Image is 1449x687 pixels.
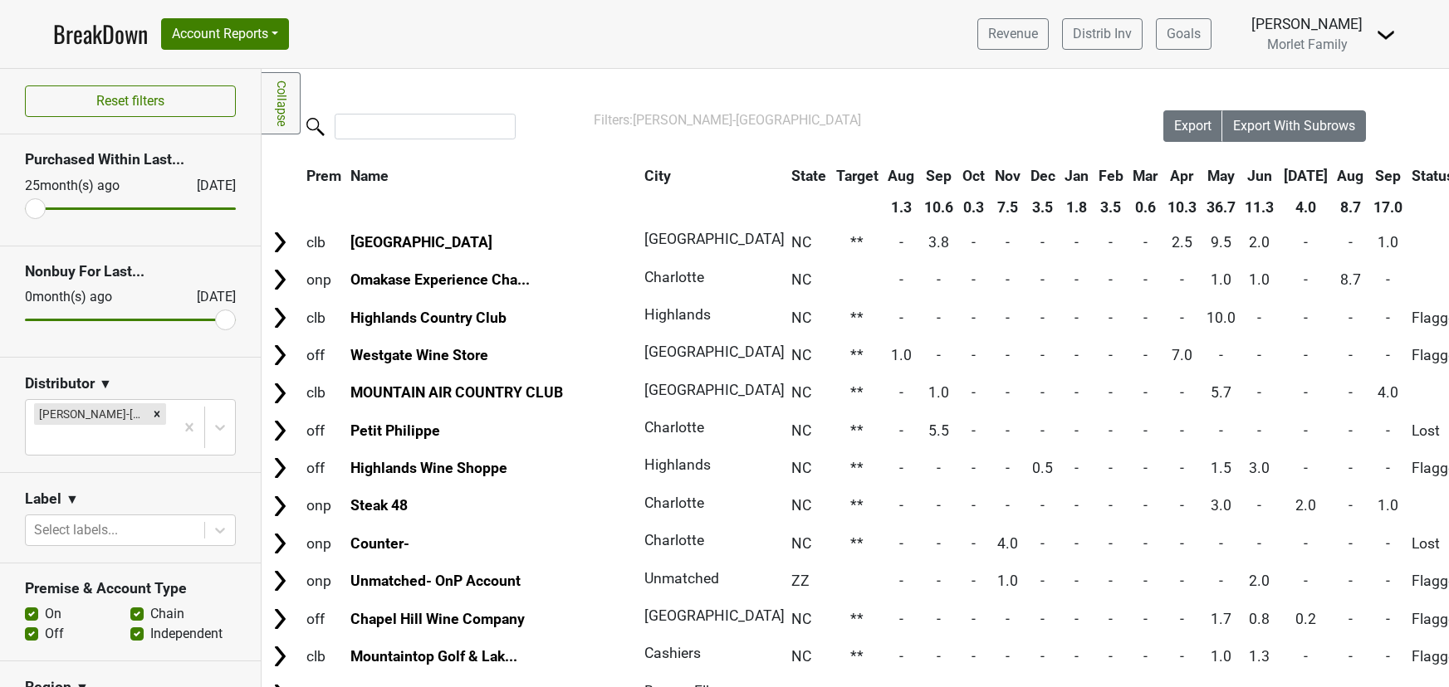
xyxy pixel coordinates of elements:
[350,535,409,552] a: Counter-
[1349,422,1353,439] span: -
[1251,13,1363,35] div: [PERSON_NAME]
[1109,572,1113,589] span: -
[1109,422,1113,439] span: -
[1257,309,1261,326] span: -
[972,535,976,552] span: -
[1211,497,1231,514] span: 3.0
[791,271,811,288] span: NC
[937,648,941,665] span: -
[1143,309,1148,326] span: -
[633,112,861,128] span: [PERSON_NAME]-[GEOGRAPHIC_DATA]
[928,422,949,439] span: 5.5
[306,168,341,184] span: Prem
[1075,422,1079,439] span: -
[1006,309,1010,326] span: -
[884,192,918,222] th: 1.3
[972,234,976,251] span: -
[1211,384,1231,401] span: 5.7
[1075,572,1079,589] span: -
[1257,384,1261,401] span: -
[644,456,711,473] span: Highlands
[1109,347,1113,363] span: -
[972,572,976,589] span: -
[1386,611,1390,627] span: -
[1349,497,1353,514] span: -
[1040,497,1045,514] span: -
[1295,611,1316,627] span: 0.2
[1249,611,1270,627] span: 0.8
[644,607,785,624] span: [GEOGRAPHIC_DATA]
[1219,347,1223,363] span: -
[959,192,990,222] th: 0.3
[997,535,1018,552] span: 4.0
[1040,384,1045,401] span: -
[644,645,701,661] span: Cashiers
[350,234,492,251] a: [GEOGRAPHIC_DATA]
[350,460,507,476] a: Highlands Wine Shoppe
[991,161,1025,191] th: Nov: activate to sort column ascending
[977,18,1049,50] a: Revenue
[1006,347,1010,363] span: -
[1143,611,1148,627] span: -
[1163,110,1223,142] button: Export
[1349,572,1353,589] span: -
[1280,192,1332,222] th: 4.0
[1109,611,1113,627] span: -
[1211,611,1231,627] span: 1.7
[1180,309,1184,326] span: -
[1040,422,1045,439] span: -
[263,161,301,191] th: &nbsp;: activate to sort column ascending
[1109,497,1113,514] span: -
[1304,384,1308,401] span: -
[350,384,563,401] a: MOUNTAIN AIR COUNTRY CLUB
[1006,460,1010,476] span: -
[1060,161,1093,191] th: Jan: activate to sort column ascending
[1040,309,1045,326] span: -
[1026,192,1060,222] th: 3.5
[267,343,292,368] img: Arrow right
[937,309,941,326] span: -
[1295,497,1316,514] span: 2.0
[1304,460,1308,476] span: -
[899,535,903,552] span: -
[937,271,941,288] span: -
[1349,234,1353,251] span: -
[1060,192,1093,222] th: 1.8
[302,638,345,674] td: clb
[1349,384,1353,401] span: -
[920,161,957,191] th: Sep: activate to sort column ascending
[1180,611,1184,627] span: -
[1249,234,1270,251] span: 2.0
[644,532,704,548] span: Charlotte
[1304,271,1308,288] span: -
[1219,422,1223,439] span: -
[991,192,1025,222] th: 7.5
[1143,497,1148,514] span: -
[1006,234,1010,251] span: -
[25,263,236,280] h3: Nonbuy For Last...
[1143,271,1148,288] span: -
[350,497,408,514] a: Steak 48
[1257,535,1261,552] span: -
[640,161,777,191] th: City: activate to sort column ascending
[25,85,236,117] button: Reset filters
[45,604,61,624] label: On
[1249,271,1270,288] span: 1.0
[1094,192,1128,222] th: 3.5
[1219,572,1223,589] span: -
[1143,460,1148,476] span: -
[972,497,976,514] span: -
[34,403,148,425] div: [PERSON_NAME]-[GEOGRAPHIC_DATA]
[302,451,345,486] td: off
[1075,535,1079,552] span: -
[791,535,811,552] span: NC
[1040,648,1045,665] span: -
[884,161,918,191] th: Aug: activate to sort column ascending
[1075,309,1079,326] span: -
[1109,309,1113,326] span: -
[1143,384,1148,401] span: -
[1163,192,1201,222] th: 10.3
[1202,161,1240,191] th: May: activate to sort column ascending
[25,490,61,508] h3: Label
[1304,422,1308,439] span: -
